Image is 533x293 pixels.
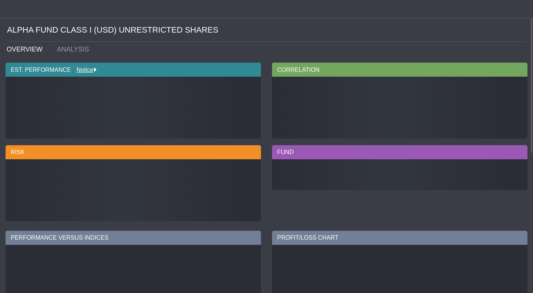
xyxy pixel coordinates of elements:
[6,63,261,77] div: EST. PERFORMANCE
[272,145,527,159] div: FUND
[71,66,96,74] div: Notice
[7,19,527,42] div: ALPHA FUND CLASS I (USD) UNRESTRICTED SHARES
[6,145,261,159] div: RISK
[272,63,527,77] div: CORRELATION
[1,42,51,57] a: OVERVIEW
[71,67,93,73] a: Notice
[51,42,98,57] a: ANALYSIS
[272,231,527,245] div: PROFIT/LOSS CHART
[6,231,261,245] div: PERFORMANCE VERSUS INDICES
